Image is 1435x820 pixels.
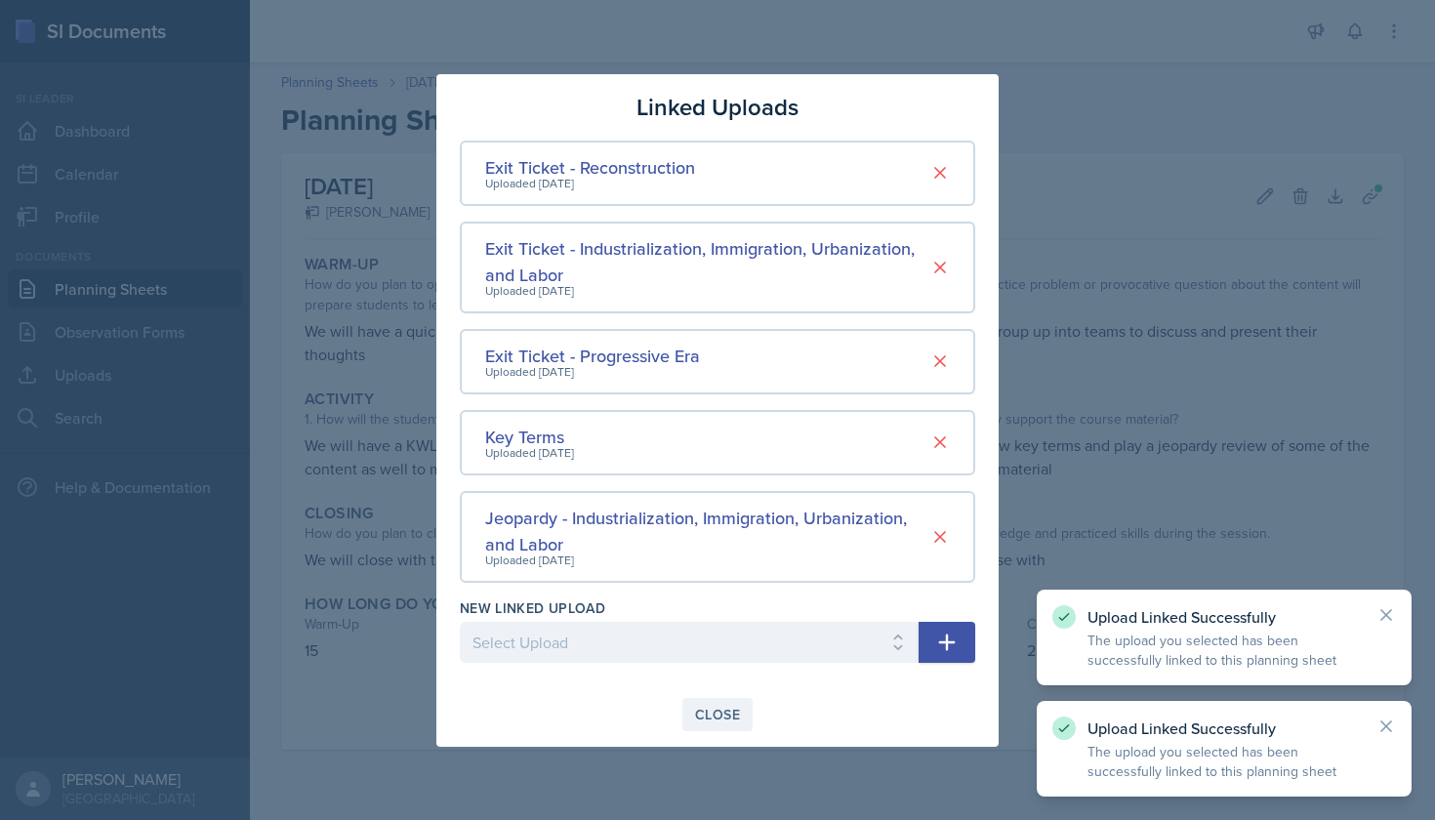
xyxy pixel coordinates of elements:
p: Upload Linked Successfully [1087,607,1361,627]
div: Uploaded [DATE] [485,552,930,569]
label: New Linked Upload [460,598,605,618]
div: Uploaded [DATE] [485,175,695,192]
p: The upload you selected has been successfully linked to this planning sheet [1087,742,1361,781]
button: Close [682,698,753,731]
div: Exit Ticket - Industrialization, Immigration, Urbanization, and Labor [485,235,930,288]
h3: Linked Uploads [636,90,799,125]
div: Key Terms [485,424,574,450]
div: Exit Ticket - Reconstruction [485,154,695,181]
div: Jeopardy - Industrialization, Immigration, Urbanization, and Labor [485,505,930,557]
div: Exit Ticket - Progressive Era [485,343,700,369]
div: Close [695,707,740,722]
div: Uploaded [DATE] [485,444,574,462]
p: Upload Linked Successfully [1087,718,1361,738]
p: The upload you selected has been successfully linked to this planning sheet [1087,631,1361,670]
div: Uploaded [DATE] [485,282,930,300]
div: Uploaded [DATE] [485,363,700,381]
